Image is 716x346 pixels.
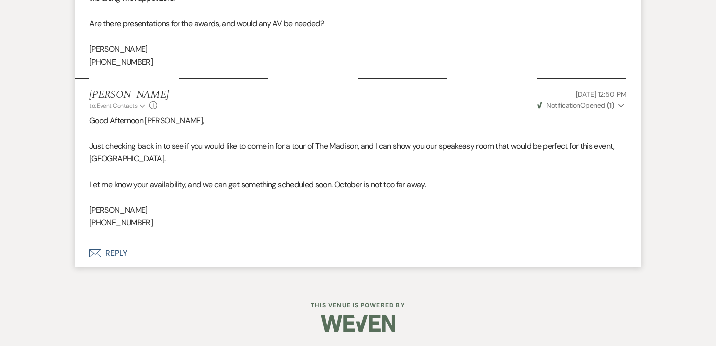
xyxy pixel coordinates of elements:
[75,239,641,267] button: Reply
[89,115,626,127] p: Good Afternoon [PERSON_NAME],
[321,306,395,341] img: Weven Logo
[89,216,626,229] p: [PHONE_NUMBER]
[89,43,626,56] p: [PERSON_NAME]
[89,89,169,101] h5: [PERSON_NAME]
[89,102,137,110] span: to: Event Contacts
[537,101,614,110] span: Opened
[536,100,626,111] button: NotificationOpened (1)
[89,56,626,69] p: [PHONE_NUMBER]
[607,101,614,110] strong: ( 1 )
[89,140,626,165] p: Just checking back in to see if you would like to come in for a tour of The Madison, and I can sh...
[576,90,626,99] span: [DATE] 12:50 PM
[89,101,147,110] button: to: Event Contacts
[546,101,580,110] span: Notification
[89,17,626,30] p: Are there presentations for the awards, and would any AV be needed?
[89,178,626,191] p: Let me know your availability, and we can get something scheduled soon. October is not too far away.
[89,204,626,217] p: [PERSON_NAME]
